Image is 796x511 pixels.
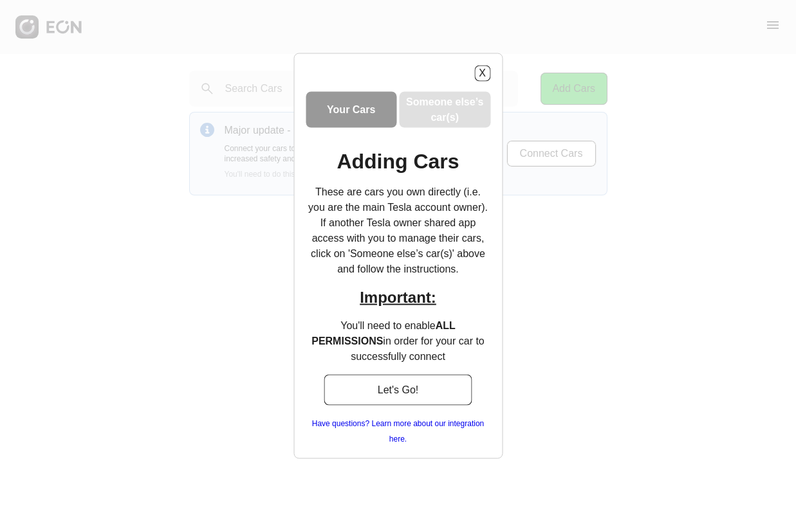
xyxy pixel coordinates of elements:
[311,319,456,346] b: ALL PERMISSIONS
[306,415,490,446] a: Have questions? Learn more about our integration here.
[306,184,490,276] p: These are cars you own directly (i.e. you are the main Tesla account owner). If another Tesla own...
[337,153,459,168] h1: Adding Cars
[474,65,490,81] button: X
[402,94,488,125] h3: Someone else’s car(s)
[327,102,375,117] h3: Your Cars
[306,287,490,307] h2: Important:
[324,374,472,405] button: Let's Go!
[306,318,490,364] p: You'll need to enable in order for your car to successfully connect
